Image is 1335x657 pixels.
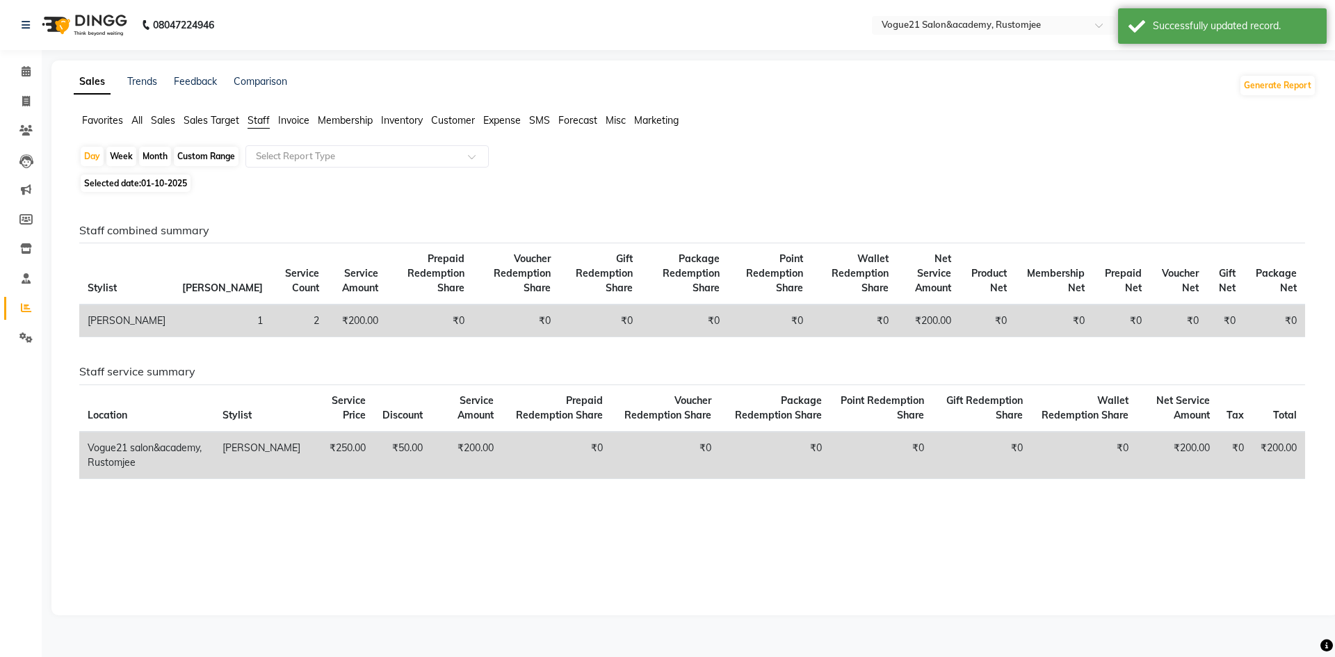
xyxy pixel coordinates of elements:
[473,305,559,337] td: ₹0
[407,252,464,294] span: Prepaid Redemption Share
[1153,19,1316,33] div: Successfully updated record.
[728,305,811,337] td: ₹0
[81,147,104,166] div: Day
[1042,394,1128,421] span: Wallet Redemption Share
[1031,432,1137,479] td: ₹0
[79,365,1305,378] h6: Staff service summary
[35,6,131,44] img: logo
[1244,305,1305,337] td: ₹0
[830,432,932,479] td: ₹0
[174,75,217,88] a: Feedback
[494,252,551,294] span: Voucher Redemption Share
[1219,267,1236,294] span: Gift Net
[131,114,143,127] span: All
[811,305,896,337] td: ₹0
[153,6,214,44] b: 08047224946
[248,114,270,127] span: Staff
[1093,305,1150,337] td: ₹0
[174,305,271,337] td: 1
[1207,305,1244,337] td: ₹0
[431,114,475,127] span: Customer
[634,114,679,127] span: Marketing
[151,114,175,127] span: Sales
[841,394,924,421] span: Point Redemption Share
[332,394,366,421] span: Service Price
[897,305,960,337] td: ₹200.00
[606,114,626,127] span: Misc
[184,114,239,127] span: Sales Target
[271,305,327,337] td: 2
[79,432,214,479] td: Vogue21 salon&academy, Rustomjee
[381,114,423,127] span: Inventory
[88,282,117,294] span: Stylist
[915,252,951,294] span: Net Service Amount
[1150,305,1207,337] td: ₹0
[960,305,1015,337] td: ₹0
[1240,76,1315,95] button: Generate Report
[88,409,127,421] span: Location
[382,409,423,421] span: Discount
[1162,267,1199,294] span: Voucher Net
[374,432,431,479] td: ₹50.00
[1227,409,1244,421] span: Tax
[611,432,720,479] td: ₹0
[971,267,1007,294] span: Product Net
[222,409,252,421] span: Stylist
[1252,432,1305,479] td: ₹200.00
[106,147,136,166] div: Week
[327,305,387,337] td: ₹200.00
[1218,432,1252,479] td: ₹0
[516,394,603,421] span: Prepaid Redemption Share
[1027,267,1085,294] span: Membership Net
[483,114,521,127] span: Expense
[174,147,238,166] div: Custom Range
[79,224,1305,237] h6: Staff combined summary
[285,267,319,294] span: Service Count
[182,282,263,294] span: [PERSON_NAME]
[832,252,889,294] span: Wallet Redemption Share
[458,394,494,421] span: Service Amount
[127,75,157,88] a: Trends
[1256,267,1297,294] span: Package Net
[946,394,1023,421] span: Gift Redemption Share
[82,114,123,127] span: Favorites
[559,305,642,337] td: ₹0
[1273,409,1297,421] span: Total
[387,305,473,337] td: ₹0
[1015,305,1093,337] td: ₹0
[81,175,191,192] span: Selected date:
[1105,267,1142,294] span: Prepaid Net
[663,252,720,294] span: Package Redemption Share
[79,305,174,337] td: [PERSON_NAME]
[624,394,711,421] span: Voucher Redemption Share
[735,394,822,421] span: Package Redemption Share
[720,432,830,479] td: ₹0
[1156,394,1210,421] span: Net Service Amount
[1137,432,1218,479] td: ₹200.00
[932,432,1031,479] td: ₹0
[278,114,309,127] span: Invoice
[558,114,597,127] span: Forecast
[431,432,503,479] td: ₹200.00
[309,432,373,479] td: ₹250.00
[74,70,111,95] a: Sales
[502,432,610,479] td: ₹0
[641,305,728,337] td: ₹0
[342,267,378,294] span: Service Amount
[318,114,373,127] span: Membership
[576,252,633,294] span: Gift Redemption Share
[214,432,309,479] td: [PERSON_NAME]
[746,252,803,294] span: Point Redemption Share
[529,114,550,127] span: SMS
[234,75,287,88] a: Comparison
[139,147,171,166] div: Month
[141,178,187,188] span: 01-10-2025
